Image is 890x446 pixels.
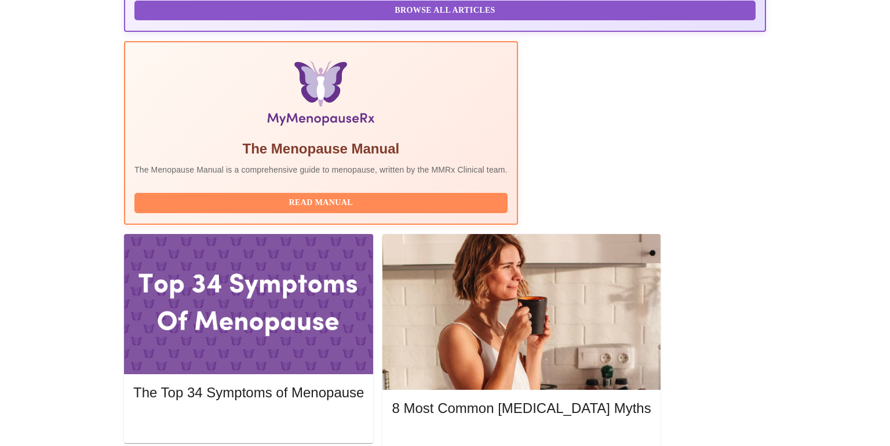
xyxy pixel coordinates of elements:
[392,433,654,443] a: Read More
[146,3,744,18] span: Browse All Articles
[134,140,508,158] h5: The Menopause Manual
[134,5,758,14] a: Browse All Articles
[392,399,651,418] h5: 8 Most Common [MEDICAL_DATA] Myths
[134,1,756,21] button: Browse All Articles
[403,432,639,446] span: Read More
[134,197,510,207] a: Read Manual
[145,415,352,430] span: Read More
[194,61,448,130] img: Menopause Manual
[133,416,367,426] a: Read More
[133,383,364,402] h5: The Top 34 Symptoms of Menopause
[133,412,364,433] button: Read More
[134,164,508,176] p: The Menopause Manual is a comprehensive guide to menopause, written by the MMRx Clinical team.
[146,196,496,210] span: Read Manual
[134,193,508,213] button: Read Manual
